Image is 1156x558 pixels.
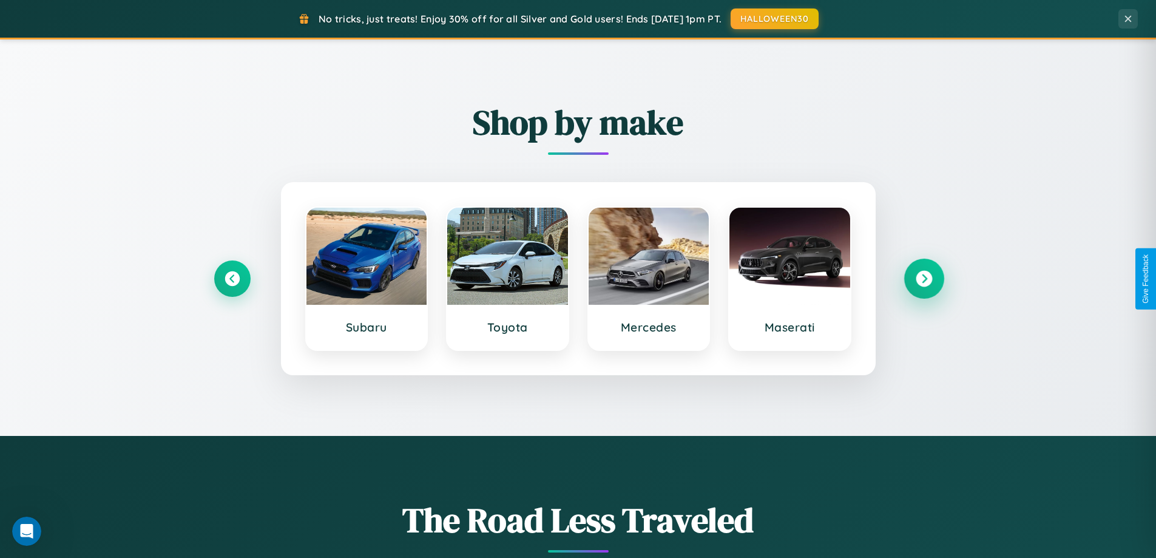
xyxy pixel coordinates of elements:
h1: The Road Less Traveled [214,497,942,543]
h2: Shop by make [214,99,942,146]
iframe: Intercom live chat [12,517,41,546]
button: HALLOWEEN30 [731,9,819,29]
h3: Mercedes [601,320,697,335]
span: No tricks, just treats! Enjoy 30% off for all Silver and Gold users! Ends [DATE] 1pm PT. [319,13,722,25]
h3: Subaru [319,320,415,335]
h3: Maserati [742,320,838,335]
div: Give Feedback [1141,254,1150,304]
h3: Toyota [459,320,556,335]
